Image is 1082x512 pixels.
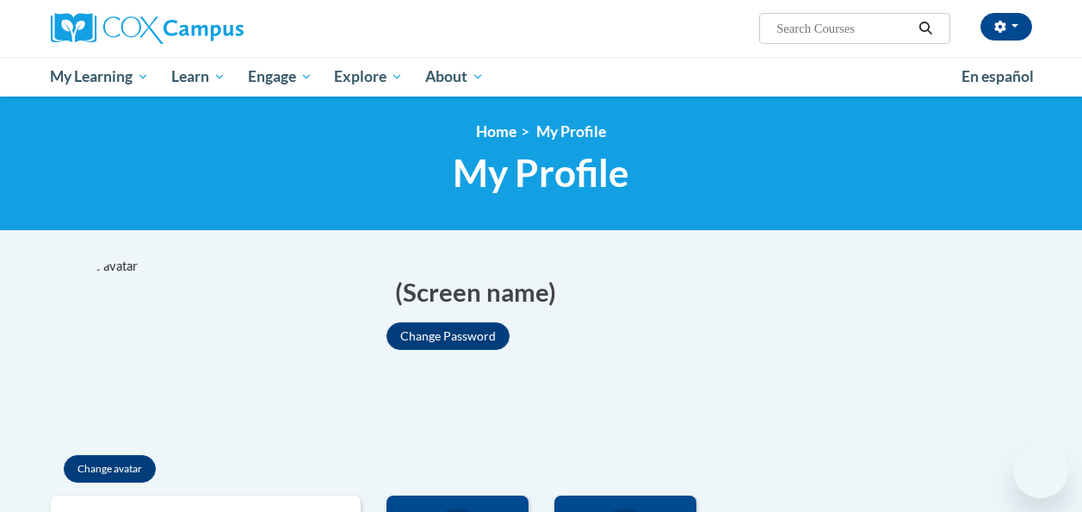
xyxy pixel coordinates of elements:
[50,66,149,87] span: My Learning
[414,57,495,97] a: About
[51,13,244,44] img: Cox Campus
[395,274,556,309] span: (Screen name)
[51,257,240,446] img: profile avatar
[950,59,1045,95] a: En español
[64,455,156,483] button: Change avatar
[961,67,1034,85] span: En español
[536,122,606,140] span: My Profile
[334,66,403,87] span: Explore
[775,18,912,39] input: Search Courses
[38,57,1045,97] div: Main menu
[160,57,237,97] a: Learn
[237,57,324,97] a: Engage
[1013,443,1068,498] iframe: Button to launch messaging window
[476,122,516,140] a: Home
[453,150,629,196] span: My Profile
[425,66,484,87] span: About
[912,18,938,39] button: Search
[51,257,240,446] div: Click to change the profile picture
[171,66,226,87] span: Learn
[386,322,510,350] button: Change Password
[323,57,414,97] a: Explore
[40,57,161,97] a: My Learning
[248,66,312,87] span: Engage
[980,13,1032,41] button: Account Settings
